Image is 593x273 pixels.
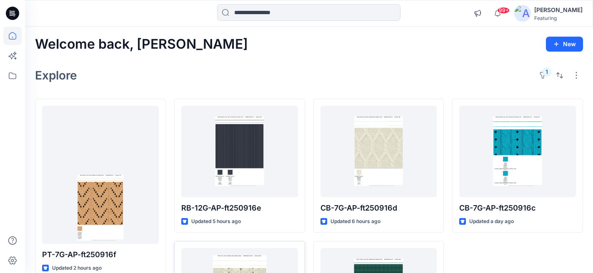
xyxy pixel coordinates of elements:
button: 1 [536,69,550,82]
p: Updated 5 hours ago [191,217,241,226]
button: New [546,37,583,52]
p: Updated a day ago [469,217,514,226]
a: RB-12G-AP-ft250916e [181,106,298,197]
h2: Welcome back, [PERSON_NAME] [35,37,248,52]
p: PT-7G-AP-ft250916f [42,249,159,261]
a: CB-7G-AP-ft250916d [320,106,437,197]
div: Featuring [534,15,583,21]
p: Updated 2 hours ago [52,264,102,273]
img: avatar [514,5,531,22]
a: CB-7G-AP-ft250916c [459,106,576,197]
span: 99+ [497,7,510,14]
div: [PERSON_NAME] [534,5,583,15]
p: Updated 6 hours ago [330,217,380,226]
p: RB-12G-AP-ft250916e [181,202,298,214]
p: CB-7G-AP-ft250916c [459,202,576,214]
p: CB-7G-AP-ft250916d [320,202,437,214]
a: PT-7G-AP-ft250916f [42,106,159,244]
h2: Explore [35,69,77,82]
